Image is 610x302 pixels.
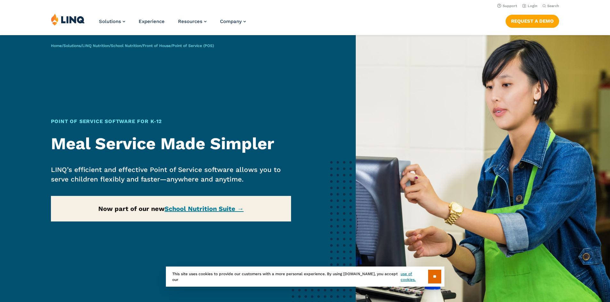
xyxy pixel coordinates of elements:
a: School Nutrition [111,43,141,48]
strong: Meal Service Made Simpler [51,134,274,153]
a: Resources [178,19,207,24]
a: Front of House [143,43,171,48]
span: Solutions [99,19,121,24]
a: Request a Demo [506,15,559,27]
span: / / / / / [51,43,214,48]
a: Experience [139,19,165,24]
a: School Nutrition Suite → [165,205,244,213]
strong: Now part of our new [98,205,244,213]
a: use of cookies. [401,271,428,283]
nav: Button Navigation [506,13,559,27]
a: LINQ Nutrition [82,43,109,48]
span: Search [547,4,559,8]
a: Solutions [63,43,81,48]
a: Solutions [99,19,125,24]
nav: Primary Navigation [99,13,246,35]
button: Open Search Bar [542,4,559,8]
h1: Point of Service Software for K‑12 [51,118,291,125]
a: Home [51,43,62,48]
span: Resources [178,19,202,24]
span: Point of Service (POS) [172,43,214,48]
a: Login [522,4,537,8]
a: Company [220,19,246,24]
div: This site uses cookies to provide our customers with a more personal experience. By using [DOMAIN... [166,267,444,287]
img: LINQ | K‑12 Software [51,13,85,26]
span: Company [220,19,242,24]
p: LINQ’s efficient and effective Point of Service software allows you to serve children flexibly an... [51,165,291,184]
a: Support [497,4,517,8]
